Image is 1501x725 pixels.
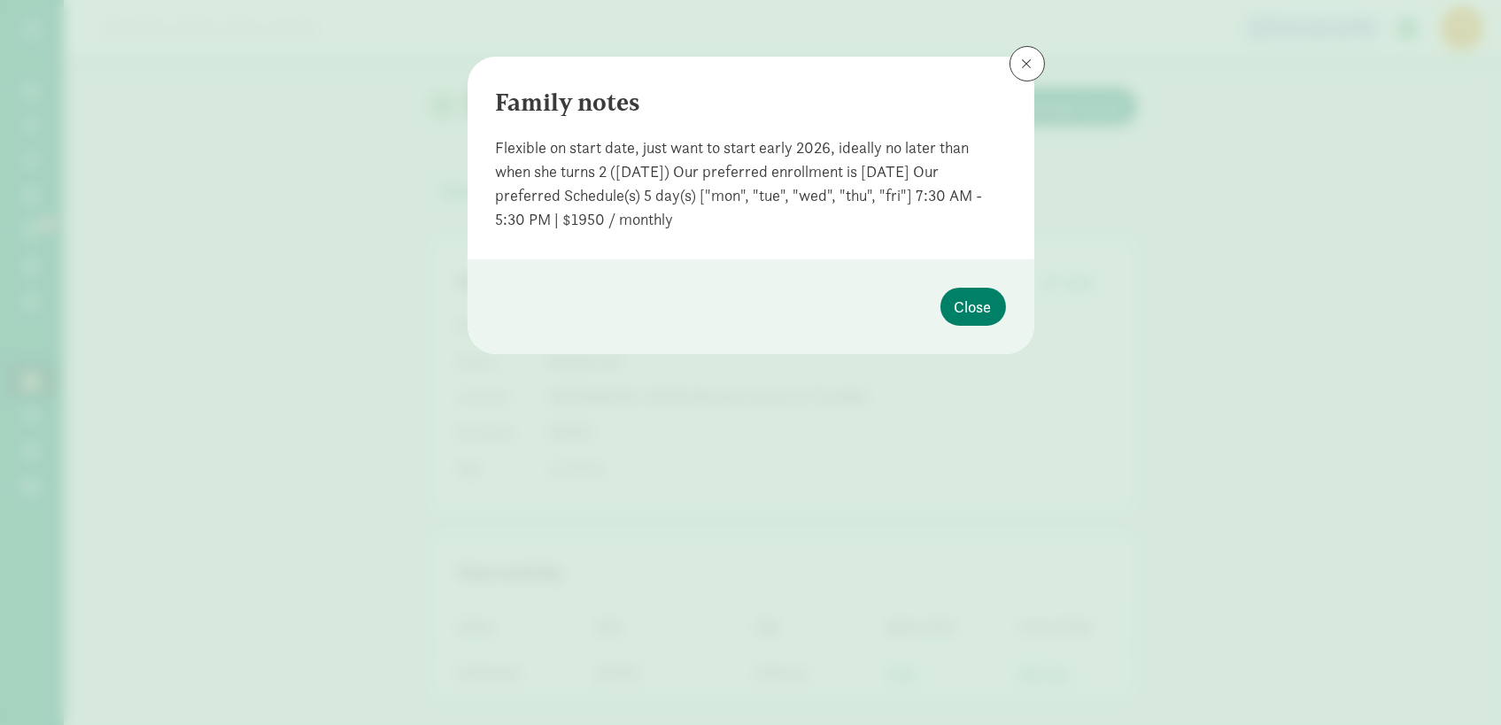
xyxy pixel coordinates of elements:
[940,288,1006,326] button: Close
[1412,640,1501,725] iframe: Chat Widget
[496,85,1006,121] div: Family notes
[496,135,1006,231] div: Flexible on start date, just want to start early 2026, ideally no later than when she turns 2 ([D...
[955,295,992,319] span: Close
